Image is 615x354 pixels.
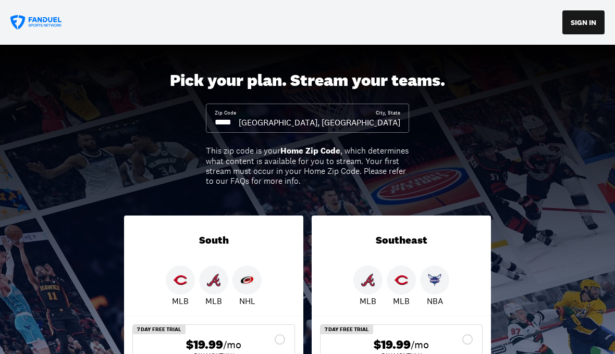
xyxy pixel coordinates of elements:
[360,295,376,307] p: MLB
[240,273,254,287] img: Hurricanes
[172,295,189,307] p: MLB
[562,10,605,34] button: SIGN IN
[280,145,340,156] b: Home Zip Code
[239,295,255,307] p: NHL
[312,216,491,265] div: Southeast
[205,295,222,307] p: MLB
[207,273,220,287] img: Braves
[186,337,223,352] span: $19.99
[427,295,443,307] p: NBA
[376,109,400,117] div: City, State
[174,273,187,287] img: Reds
[133,325,186,334] div: 7 Day Free Trial
[374,337,411,352] span: $19.99
[124,216,303,265] div: South
[395,273,408,287] img: Reds
[170,71,445,91] div: Pick your plan. Stream your teams.
[223,337,241,352] span: /mo
[206,146,409,186] div: This zip code is your , which determines what content is available for you to stream. Your first ...
[215,109,236,117] div: Zip Code
[428,273,441,287] img: Hornets
[321,325,373,334] div: 7 Day Free Trial
[239,117,400,128] div: [GEOGRAPHIC_DATA], [GEOGRAPHIC_DATA]
[411,337,429,352] span: /mo
[361,273,375,287] img: Braves
[393,295,410,307] p: MLB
